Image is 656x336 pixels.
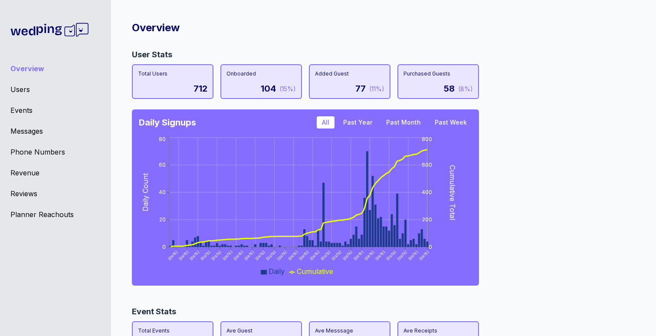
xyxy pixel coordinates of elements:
tspan: [DATE] [418,250,430,261]
tspan: 0 [429,244,432,250]
tspan: [DATE] [167,250,178,261]
button: Past Year [338,116,377,128]
div: Ave Receipts [403,327,473,334]
tspan: 600 [422,161,432,168]
div: 712 [194,82,207,95]
div: 104 [261,82,276,95]
span: Cumulative [297,267,333,276]
tspan: [DATE] [364,250,375,261]
div: Total Users [138,70,207,77]
tspan: 60 [159,161,166,168]
tspan: 400 [422,189,432,195]
div: Ave Messsage [315,327,384,334]
tspan: 200 [422,216,432,223]
div: 58 [444,82,455,95]
tspan: [DATE] [309,250,320,261]
div: Event Stats [132,306,628,318]
a: Messages [10,126,101,136]
tspan: [DATE] [386,250,397,261]
tspan: [DATE] [287,250,298,261]
div: Purchased Guests [403,70,473,77]
div: Daily Signups [139,116,196,128]
div: 77 [355,82,366,95]
div: (8%) [458,85,473,93]
div: User Stats [132,49,628,61]
tspan: [DATE] [211,250,222,261]
button: All [317,116,335,128]
a: Revenue [10,168,101,178]
tspan: [DATE] [331,250,342,261]
tspan: [DATE] [243,250,255,261]
tspan: [DATE] [397,250,408,261]
span: Daily [269,267,285,276]
a: Users [10,84,101,95]
tspan: [DATE] [374,250,386,261]
a: Overview [10,63,101,74]
tspan: Cumulative Total [448,165,457,220]
div: Added Guest [315,70,384,77]
tspan: [DATE] [266,250,277,261]
div: Total Events [138,327,207,334]
tspan: [DATE] [233,250,244,261]
div: Onboarded [226,70,296,77]
tspan: 0 [162,244,166,250]
tspan: [DATE] [407,250,419,261]
a: Events [10,105,101,115]
tspan: [DATE] [320,250,331,261]
tspan: 20 [159,216,166,223]
a: Planner Reachouts [10,209,101,220]
tspan: Daily Count [141,173,150,211]
tspan: [DATE] [254,250,266,261]
tspan: [DATE] [178,250,189,261]
tspan: 800 [422,136,432,142]
div: Ave Guest [226,327,296,334]
tspan: [DATE] [200,250,211,261]
tspan: [DATE] [298,250,309,261]
tspan: 40 [159,189,166,195]
a: Reviews [10,188,101,199]
button: Past Month [381,116,426,128]
tspan: [DATE] [222,250,233,261]
tspan: [DATE] [353,250,364,261]
tspan: [DATE] [189,250,200,261]
tspan: 80 [159,136,166,142]
div: (15%) [279,85,296,93]
div: (11%) [369,85,384,93]
div: Overview [132,21,628,35]
a: Phone Numbers [10,147,101,157]
tspan: [DATE] [276,250,288,261]
button: Past Week [430,116,472,128]
tspan: [DATE] [342,250,353,261]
